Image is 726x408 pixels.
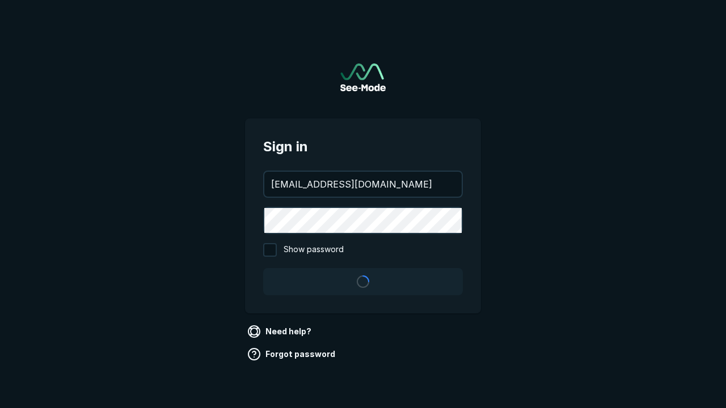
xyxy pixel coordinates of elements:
img: See-Mode Logo [340,63,386,91]
a: Need help? [245,322,316,341]
input: your@email.com [264,172,462,197]
span: Sign in [263,137,463,157]
a: Go to sign in [340,63,386,91]
a: Forgot password [245,345,340,363]
span: Show password [284,243,344,257]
